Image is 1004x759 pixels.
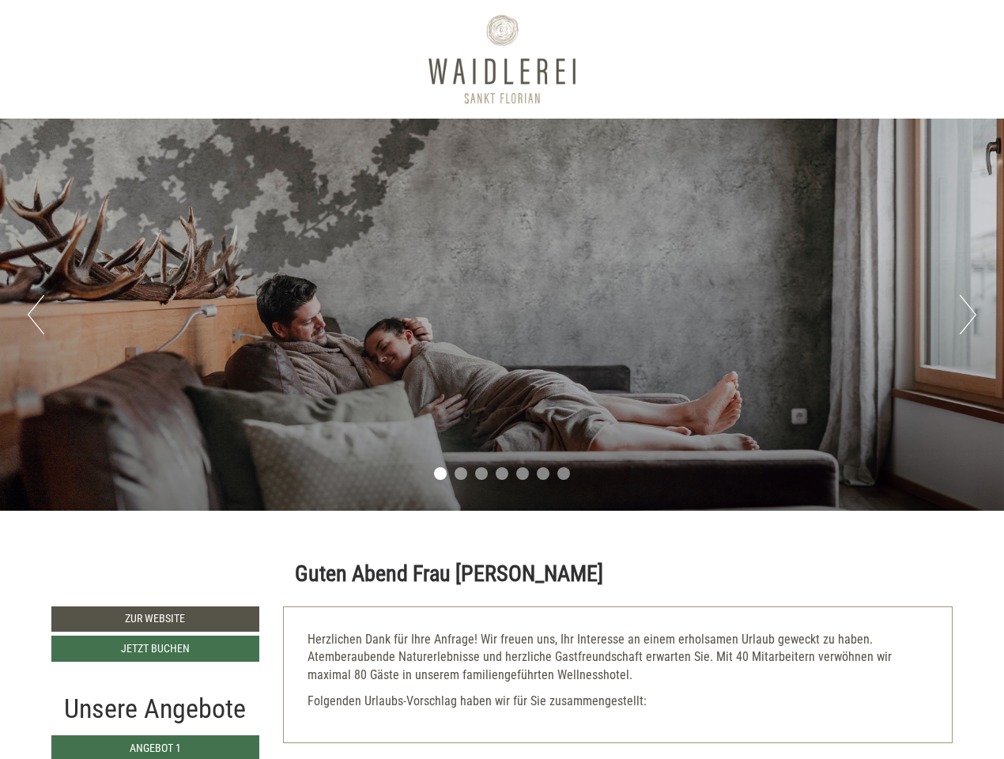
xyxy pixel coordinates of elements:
[308,693,929,711] p: Folgenden Urlaubs-Vorschlag haben wir für Sie zusammengestellt:
[51,689,259,728] div: Unsere Angebote
[28,295,44,334] button: Previous
[51,636,259,662] a: Jetzt buchen
[295,562,603,587] h1: Guten Abend Frau [PERSON_NAME]
[51,606,259,632] a: Zur Website
[960,295,976,334] button: Next
[130,742,181,754] span: Angebot 1
[308,631,929,685] p: Herzlichen Dank für Ihre Anfrage! Wir freuen uns, Ihr Interesse an einem erholsamen Urlaub geweck...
